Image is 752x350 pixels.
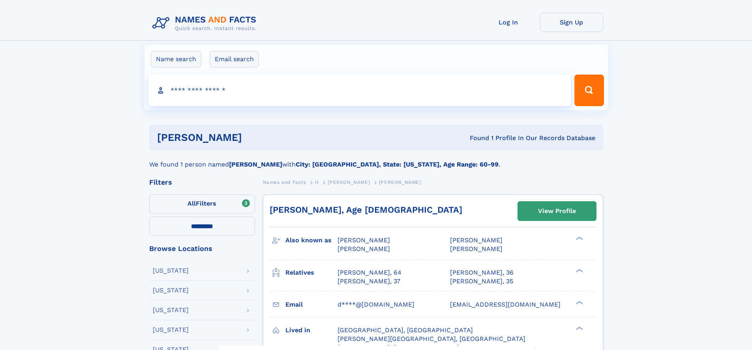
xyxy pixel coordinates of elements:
a: Log In [477,13,540,32]
a: [PERSON_NAME], 64 [338,268,401,277]
span: [PERSON_NAME][GEOGRAPHIC_DATA], [GEOGRAPHIC_DATA] [338,335,525,343]
span: [PERSON_NAME] [379,180,421,185]
div: Filters [149,179,255,186]
b: [PERSON_NAME] [229,161,282,168]
span: [EMAIL_ADDRESS][DOMAIN_NAME] [450,301,561,308]
div: [US_STATE] [153,327,189,333]
a: View Profile [518,202,596,221]
label: Name search [151,51,201,67]
div: ❯ [574,236,583,241]
a: H [315,177,319,187]
div: ❯ [574,300,583,305]
span: [PERSON_NAME] [450,236,503,244]
div: Found 1 Profile In Our Records Database [356,134,595,142]
h3: Relatives [285,266,338,279]
div: [US_STATE] [153,287,189,294]
span: H [315,180,319,185]
span: [PERSON_NAME] [338,245,390,253]
div: ❯ [574,268,583,273]
h3: Lived in [285,324,338,337]
label: Email search [210,51,259,67]
label: Filters [149,195,255,213]
a: [PERSON_NAME] [328,177,370,187]
a: [PERSON_NAME], 35 [450,277,513,286]
div: We found 1 person named with . [149,150,603,169]
span: [PERSON_NAME] [338,236,390,244]
span: [GEOGRAPHIC_DATA], [GEOGRAPHIC_DATA] [338,326,473,334]
h3: Also known as [285,234,338,247]
div: View Profile [538,202,576,220]
a: [PERSON_NAME], Age [DEMOGRAPHIC_DATA] [270,205,462,215]
a: Names and Facts [263,177,306,187]
a: [PERSON_NAME], 36 [450,268,514,277]
div: [US_STATE] [153,307,189,313]
a: Sign Up [540,13,603,32]
span: [PERSON_NAME] [450,245,503,253]
div: ❯ [574,326,583,331]
span: [PERSON_NAME] [328,180,370,185]
b: City: [GEOGRAPHIC_DATA], State: [US_STATE], Age Range: 60-99 [296,161,499,168]
button: Search Button [574,75,604,106]
h3: Email [285,298,338,311]
span: All [188,200,196,207]
img: Logo Names and Facts [149,13,263,34]
div: Browse Locations [149,245,255,252]
h1: [PERSON_NAME] [157,133,356,142]
div: [US_STATE] [153,268,189,274]
a: [PERSON_NAME], 37 [338,277,400,286]
input: search input [148,75,571,106]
